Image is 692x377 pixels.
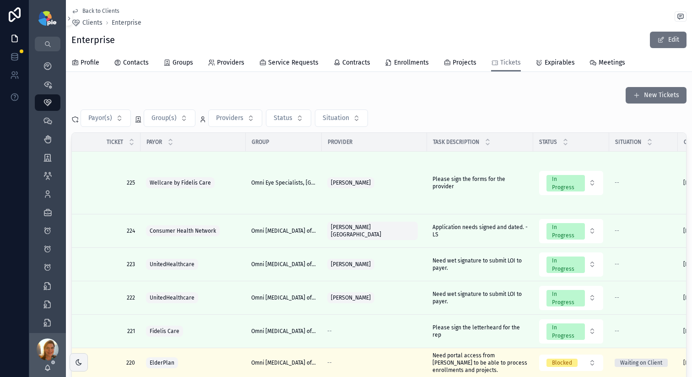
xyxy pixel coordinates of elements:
span: Status [539,138,557,146]
a: Meetings [589,55,625,73]
span: Groups [173,58,193,67]
span: Group(s) [151,114,177,123]
span: Tickets [500,58,521,67]
span: Need wet signature to submit LOI to payer. [432,290,528,305]
a: 224 [83,227,135,235]
span: Wellcare by Fidelis Care [150,179,211,186]
a: Omni [MEDICAL_DATA] of NY, PC [251,227,316,235]
a: -- [327,328,422,335]
button: Select Button [539,252,603,277]
span: Status [274,114,292,123]
a: Enrollments [385,55,429,73]
span: Payor [146,138,162,146]
a: 223 [83,261,135,268]
button: Select Button [539,286,603,310]
a: Please sign the letterheard for the rep [432,324,528,339]
a: UnitedHealthcare [146,257,240,272]
a: 220 [83,359,135,366]
a: 225 [83,179,135,186]
div: In Progress [552,223,579,240]
a: Providers [208,55,244,73]
a: -- [327,359,422,366]
a: Projects [443,55,476,73]
a: [PERSON_NAME] [327,257,422,272]
div: In Progress [552,257,579,273]
span: -- [327,328,332,335]
span: Group [252,138,269,146]
button: Select Button [539,171,603,195]
span: Contracts [342,58,370,67]
button: Select Button [315,109,368,127]
span: Ticket [107,138,123,146]
div: Waiting on Client [620,359,662,367]
span: -- [615,179,619,186]
a: Select Button [539,285,604,311]
div: Blocked [552,359,572,367]
span: Omni [MEDICAL_DATA] of NY, PC [251,261,316,268]
a: Clients [71,18,103,27]
span: -- [615,261,619,268]
a: Select Button [539,252,604,277]
a: Please sign the forms for the provider [432,175,528,190]
a: Select Button [539,354,604,372]
button: Select Button [81,109,131,127]
a: Expirables [535,55,575,73]
span: [PERSON_NAME] [331,294,371,301]
a: -- [615,328,672,335]
a: [PERSON_NAME] [327,175,422,190]
a: [PERSON_NAME][GEOGRAPHIC_DATA] [327,220,422,242]
a: Need portal access from [PERSON_NAME] to be able to process enrollments and projects. [432,352,528,374]
button: Select Button [539,219,603,243]
a: 222 [83,294,135,301]
span: Providers [217,58,244,67]
span: -- [615,227,619,235]
a: [PERSON_NAME] [327,290,422,305]
button: Select Button [539,355,603,371]
button: Select Button [266,109,311,127]
span: Projects [453,58,476,67]
a: Consumer Health Network [146,224,240,238]
a: Omni [MEDICAL_DATA] of NY, PC [251,294,316,301]
button: Select Button [539,319,603,344]
a: Back to Clients [71,7,119,15]
div: In Progress [552,323,579,340]
span: Service Requests [268,58,319,67]
span: [PERSON_NAME] [331,179,371,186]
a: Contracts [333,55,370,73]
a: UnitedHealthcare [146,290,240,305]
span: Providers [216,114,243,123]
a: Application needs signed and dated. -LS [432,224,528,238]
button: Select Button [144,109,195,127]
a: Profile [71,55,99,73]
h1: Enterprise [71,33,115,46]
span: [PERSON_NAME] [331,261,371,268]
a: Need wet signature to submit LOI to payer. [432,257,528,272]
a: Omni [MEDICAL_DATA] of NY, PC [251,359,316,366]
a: Fidelis Care [146,324,240,339]
span: UnitedHealthcare [150,261,195,268]
button: Select Button [208,109,262,127]
span: Fidelis Care [150,328,179,335]
a: 221 [83,328,135,335]
span: Consumer Health Network [150,227,216,235]
span: Omni [MEDICAL_DATA] of NY, PC [251,328,316,335]
span: [PERSON_NAME][GEOGRAPHIC_DATA] [331,224,414,238]
a: Omni Eye Specialists, [GEOGRAPHIC_DATA] [251,179,316,186]
span: Provider [328,138,352,146]
button: New Tickets [626,87,687,104]
a: -- [615,261,672,268]
a: Waiting on Client [615,359,672,367]
span: Enterprise [112,18,141,27]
